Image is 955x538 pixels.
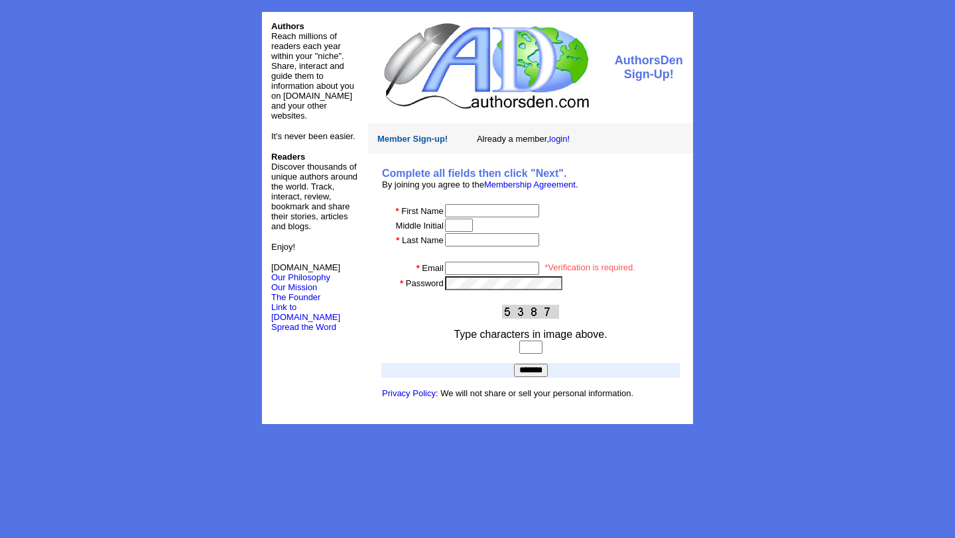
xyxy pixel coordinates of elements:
[271,152,305,162] b: Readers
[484,180,576,189] a: Membership Agreement
[382,168,566,179] b: Complete all fields then click "Next".
[271,152,357,231] font: Discover thousands of unique authors around the world. Track, interact, review, bookmark and shar...
[549,134,570,144] a: login!
[406,278,444,288] font: Password
[544,262,635,272] font: *Verification is required.
[381,21,591,111] img: logo.jpg
[271,272,330,282] a: Our Philosophy
[382,388,436,398] a: Privacy Policy
[382,180,578,189] font: By joining you agree to the .
[271,282,317,292] a: Our Mission
[377,134,448,144] font: Member Sign-up!
[401,206,444,216] font: First Name
[502,305,559,319] img: This Is CAPTCHA Image
[271,292,320,302] a: The Founder
[454,329,607,340] font: Type characters in image above.
[615,54,683,81] font: AuthorsDen Sign-Up!
[271,321,336,332] a: Spread the Word
[271,242,295,252] font: Enjoy!
[402,235,444,245] font: Last Name
[396,221,444,231] font: Middle Initial
[271,322,336,332] font: Spread the Word
[382,388,633,398] font: : We will not share or sell your personal information.
[271,31,354,121] font: Reach millions of readers each year within your "niche". Share, interact and guide them to inform...
[477,134,570,144] font: Already a member,
[271,262,340,282] font: [DOMAIN_NAME]
[422,263,444,273] font: Email
[271,21,304,31] font: Authors
[271,302,340,322] a: Link to [DOMAIN_NAME]
[271,131,355,141] font: It's never been easier.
